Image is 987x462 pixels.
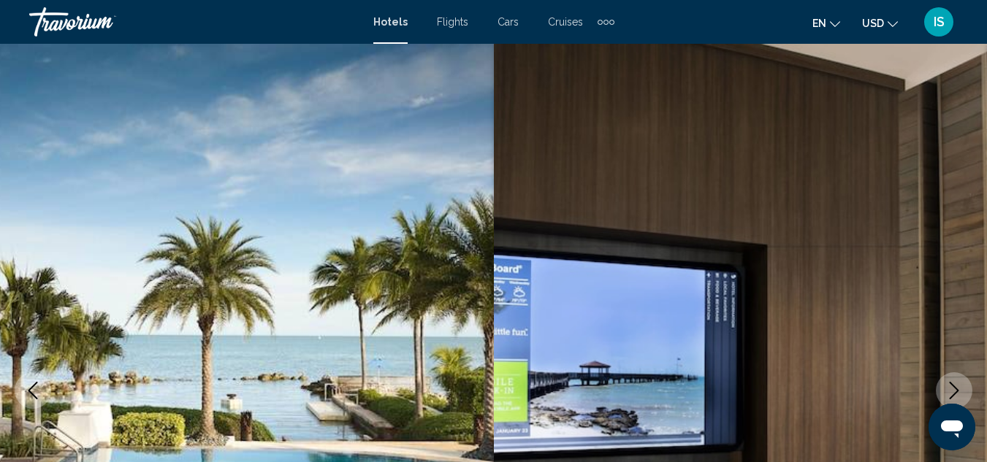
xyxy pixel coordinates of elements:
a: Cars [498,16,519,28]
a: Flights [437,16,468,28]
button: Change currency [862,12,898,34]
button: Change language [812,12,840,34]
a: Travorium [29,7,359,36]
a: Cruises [548,16,583,28]
button: User Menu [920,7,958,37]
iframe: Button to launch messaging window [929,404,975,450]
a: Hotels [373,16,408,28]
button: Extra navigation items [598,10,614,34]
span: en [812,18,826,29]
span: IS [934,15,945,29]
button: Previous image [15,372,51,409]
button: Next image [936,372,972,409]
span: USD [862,18,884,29]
